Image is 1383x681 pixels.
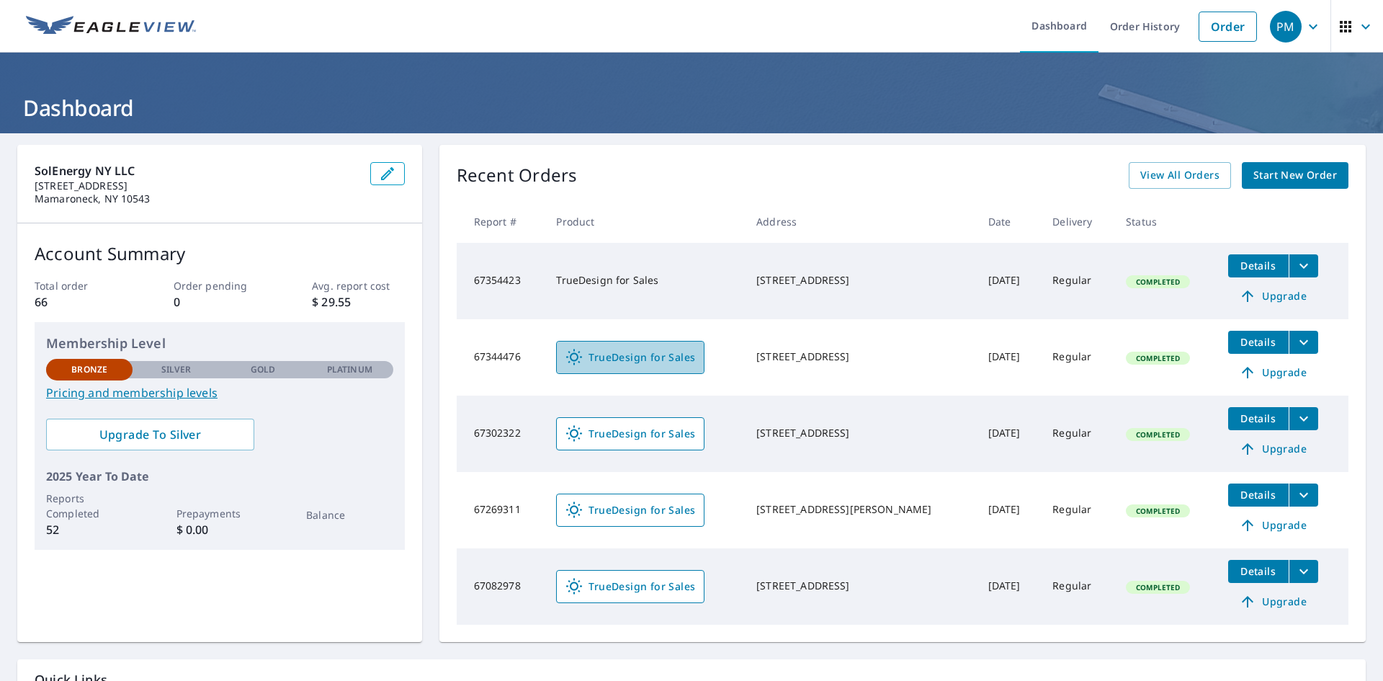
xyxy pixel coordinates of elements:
button: detailsBtn-67269311 [1228,484,1289,507]
a: TrueDesign for Sales [556,417,704,450]
a: View All Orders [1129,162,1231,189]
td: TrueDesign for Sales [545,243,745,319]
span: Details [1237,335,1280,349]
td: 67082978 [457,548,545,625]
a: Upgrade [1228,285,1318,308]
span: Upgrade [1237,364,1310,381]
p: Total order [35,278,127,293]
p: $ 0.00 [176,521,263,538]
span: Upgrade [1237,517,1310,534]
button: detailsBtn-67302322 [1228,407,1289,430]
p: Avg. report cost [312,278,404,293]
span: Completed [1127,353,1189,363]
p: Silver [161,363,192,376]
a: Pricing and membership levels [46,384,393,401]
button: filesDropdownBtn-67082978 [1289,560,1318,583]
td: [DATE] [977,243,1042,319]
span: Upgrade [1237,593,1310,610]
a: Upgrade To Silver [46,419,254,450]
td: Regular [1041,472,1114,548]
span: TrueDesign for Sales [565,349,695,366]
p: Recent Orders [457,162,578,189]
span: Details [1237,488,1280,502]
p: Mamaroneck, NY 10543 [35,192,359,205]
p: 2025 Year To Date [46,468,393,485]
a: Start New Order [1242,162,1348,189]
p: Prepayments [176,506,263,521]
th: Address [745,200,976,243]
th: Status [1114,200,1217,243]
p: 66 [35,293,127,311]
a: TrueDesign for Sales [556,341,704,374]
button: detailsBtn-67354423 [1228,254,1289,277]
h1: Dashboard [17,93,1366,123]
span: View All Orders [1140,166,1219,184]
p: Bronze [71,363,107,376]
div: PM [1270,11,1302,43]
p: 52 [46,521,133,538]
th: Delivery [1041,200,1114,243]
td: 67269311 [457,472,545,548]
td: 67302322 [457,396,545,472]
a: Upgrade [1228,437,1318,460]
td: 67354423 [457,243,545,319]
p: Gold [251,363,275,376]
p: Order pending [174,278,266,293]
p: Balance [306,507,393,522]
p: SolEnergy NY LLC [35,162,359,179]
p: Account Summary [35,241,405,267]
img: EV Logo [26,16,196,37]
a: Order [1199,12,1257,42]
span: Upgrade To Silver [58,427,243,442]
span: Completed [1127,429,1189,440]
div: [STREET_ADDRESS][PERSON_NAME] [756,502,964,517]
span: Details [1237,411,1280,425]
span: Details [1237,259,1280,272]
span: Start New Order [1253,166,1337,184]
th: Report # [457,200,545,243]
button: filesDropdownBtn-67354423 [1289,254,1318,277]
button: detailsBtn-67082978 [1228,560,1289,583]
button: filesDropdownBtn-67344476 [1289,331,1318,354]
span: TrueDesign for Sales [565,425,695,442]
span: TrueDesign for Sales [565,502,695,519]
td: Regular [1041,396,1114,472]
div: [STREET_ADDRESS] [756,579,964,593]
th: Product [545,200,745,243]
p: Platinum [327,363,372,376]
button: filesDropdownBtn-67302322 [1289,407,1318,430]
td: [DATE] [977,548,1042,625]
td: Regular [1041,548,1114,625]
p: 0 [174,293,266,311]
td: 67344476 [457,319,545,396]
a: Upgrade [1228,361,1318,384]
div: [STREET_ADDRESS] [756,426,964,440]
td: [DATE] [977,396,1042,472]
th: Date [977,200,1042,243]
span: TrueDesign for Sales [565,578,695,595]
span: Completed [1127,277,1189,287]
button: filesDropdownBtn-67269311 [1289,484,1318,507]
td: Regular [1041,243,1114,319]
div: [STREET_ADDRESS] [756,273,964,288]
p: Membership Level [46,334,393,353]
span: Completed [1127,582,1189,592]
button: detailsBtn-67344476 [1228,331,1289,354]
td: Regular [1041,319,1114,396]
a: Upgrade [1228,590,1318,613]
p: [STREET_ADDRESS] [35,179,359,192]
a: TrueDesign for Sales [556,494,704,527]
a: Upgrade [1228,514,1318,537]
span: Upgrade [1237,440,1310,458]
a: TrueDesign for Sales [556,570,704,603]
td: [DATE] [977,472,1042,548]
span: Completed [1127,506,1189,516]
span: Details [1237,564,1280,578]
span: Upgrade [1237,288,1310,305]
div: [STREET_ADDRESS] [756,350,964,364]
p: $ 29.55 [312,293,404,311]
p: Reports Completed [46,491,133,521]
td: [DATE] [977,319,1042,396]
